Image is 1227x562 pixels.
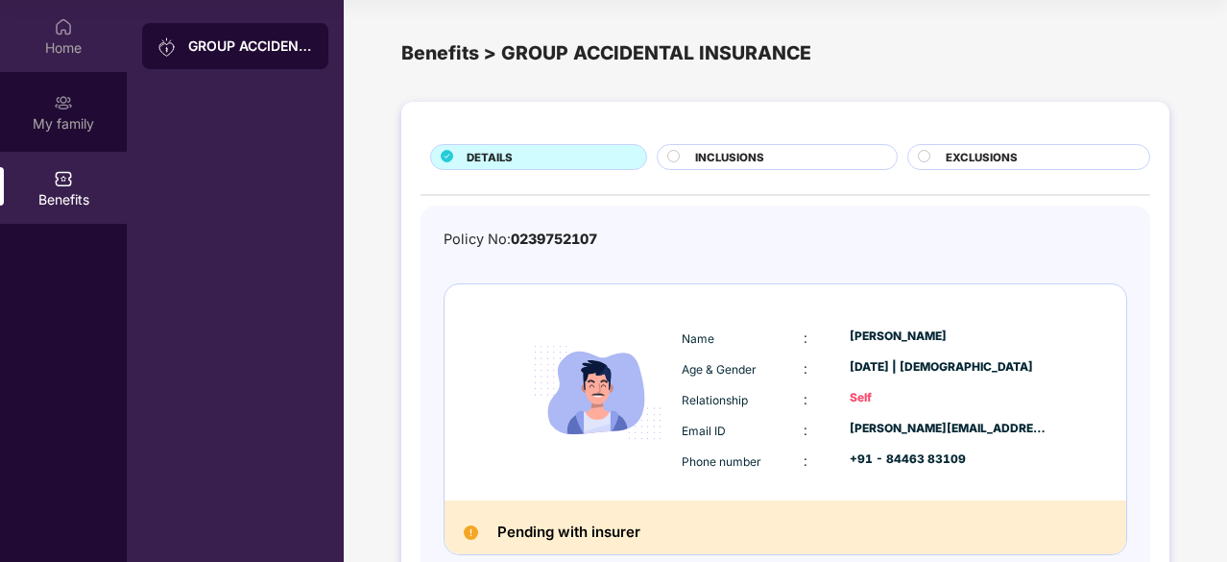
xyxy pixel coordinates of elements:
span: Phone number [682,454,761,469]
span: DETAILS [467,149,513,166]
div: Policy No: [444,229,597,251]
span: : [804,422,807,438]
span: Name [682,331,714,346]
div: GROUP ACCIDENTAL INSURANCE [188,37,313,56]
span: Email ID [682,424,726,438]
span: : [804,452,807,469]
span: EXCLUSIONS [946,149,1018,166]
img: svg+xml;base64,PHN2ZyBpZD0iQmVuZWZpdHMiIHhtbG5zPSJodHRwOi8vd3d3LnczLm9yZy8yMDAwL3N2ZyIgd2lkdGg9Ij... [54,169,73,188]
span: INCLUSIONS [695,149,764,166]
div: Self [850,389,1047,407]
h2: Pending with insurer [497,520,640,545]
span: Relationship [682,393,748,407]
div: [DATE] | [DEMOGRAPHIC_DATA] [850,358,1047,377]
div: Benefits > GROUP ACCIDENTAL INSURANCE [401,38,1169,68]
span: : [804,330,807,346]
img: svg+xml;base64,PHN2ZyB3aWR0aD0iMjAiIGhlaWdodD0iMjAiIHZpZXdCb3g9IjAgMCAyMCAyMCIgZmlsbD0ibm9uZSIgeG... [157,37,177,57]
span: : [804,360,807,377]
div: [PERSON_NAME] [850,328,1047,346]
img: Pending [464,525,478,540]
img: svg+xml;base64,PHN2ZyB3aWR0aD0iMjAiIGhlaWdodD0iMjAiIHZpZXdCb3g9IjAgMCAyMCAyMCIgZmlsbD0ibm9uZSIgeG... [54,93,73,112]
div: [PERSON_NAME][EMAIL_ADDRESS][PERSON_NAME][DOMAIN_NAME] [850,420,1047,438]
span: Age & Gender [682,362,757,377]
div: +91 - 84463 83109 [850,451,1047,469]
img: svg+xml;base64,PHN2ZyBpZD0iSG9tZSIgeG1sbnM9Imh0dHA6Ly93d3cudzMub3JnLzIwMDAvc3ZnIiB3aWR0aD0iMjAiIG... [54,17,73,37]
span: 0239752107 [511,231,597,247]
span: : [804,391,807,407]
img: icon [518,313,677,472]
